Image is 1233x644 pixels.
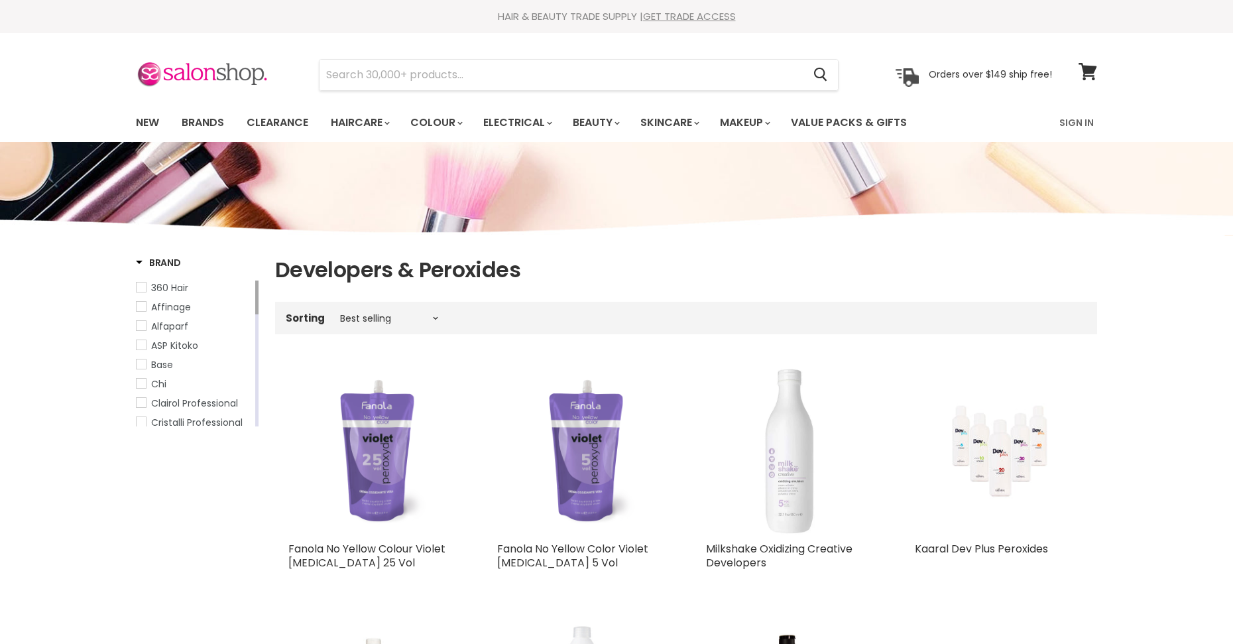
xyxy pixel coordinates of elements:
span: Clairol Professional [151,397,238,410]
span: Base [151,358,173,371]
a: Clairol Professional [136,396,253,411]
div: HAIR & BEAUTY TRADE SUPPLY | [119,10,1114,23]
a: Fanola No Yellow Colour Violet Peroxide 25 Vol [288,366,457,535]
span: Alfaparf [151,320,188,333]
input: Search [320,60,803,90]
a: Base [136,357,253,372]
span: Chi [151,377,166,391]
button: Search [803,60,838,90]
a: Alfaparf [136,319,253,334]
img: Milkshake Oxidizing Creative Developers [706,366,875,535]
a: Brands [172,109,234,137]
label: Sorting [286,312,325,324]
a: Chi [136,377,253,391]
a: Value Packs & Gifts [781,109,917,137]
a: Fanola No Yellow Colour Violet [MEDICAL_DATA] 25 Vol [288,541,445,570]
nav: Main [119,103,1114,142]
a: Kaaral Dev Plus Peroxides [915,541,1048,556]
a: Kaaral Dev Plus Peroxides [915,366,1084,535]
h1: Developers & Peroxides [275,256,1097,284]
span: Affinage [151,300,191,314]
ul: Main menu [126,103,984,142]
a: New [126,109,169,137]
a: Fanola No Yellow Color Violet [MEDICAL_DATA] 5 Vol [497,541,648,570]
span: ASP Kitoko [151,339,198,352]
a: 360 Hair [136,281,253,295]
a: Skincare [630,109,707,137]
a: Electrical [473,109,560,137]
a: Fanola No Yellow Color Violet Peroxide 5 Vol [497,366,666,535]
a: Affinage [136,300,253,314]
a: Makeup [710,109,778,137]
a: Colour [400,109,471,137]
h3: Brand [136,256,181,269]
a: ASP Kitoko [136,338,253,353]
a: Sign In [1051,109,1102,137]
a: Clearance [237,109,318,137]
span: Cristalli Professional [151,416,243,429]
form: Product [319,59,839,91]
a: Haircare [321,109,398,137]
p: Orders over $149 ship free! [929,68,1052,80]
a: GET TRADE ACCESS [643,9,736,23]
a: Cristalli Professional [136,415,253,430]
a: Milkshake Oxidizing Creative Developers [706,541,852,570]
a: Beauty [563,109,628,137]
img: Fanola No Yellow Colour Violet Peroxide 25 Vol [317,366,430,535]
span: 360 Hair [151,281,188,294]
